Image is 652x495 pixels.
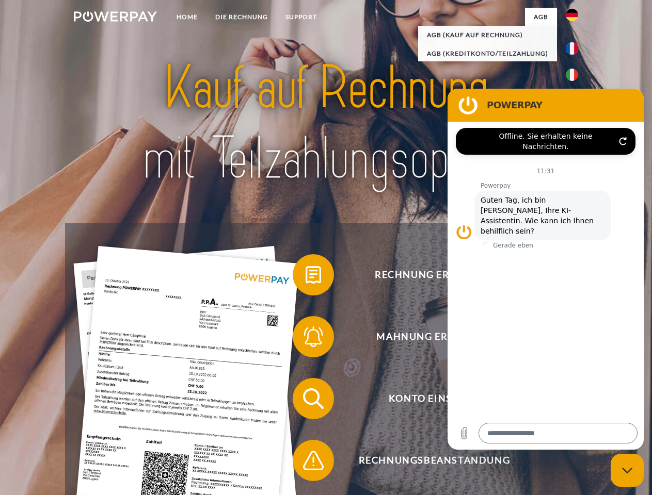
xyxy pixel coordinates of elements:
span: Rechnungsbeanstandung [308,440,561,481]
a: Home [168,8,206,26]
button: Rechnungsbeanstandung [293,440,561,481]
img: qb_search.svg [300,386,326,411]
img: qb_bell.svg [300,324,326,350]
iframe: Schaltfläche zum Öffnen des Messaging-Fensters; Konversation läuft [611,454,644,487]
button: Rechnung erhalten? [293,254,561,295]
img: logo-powerpay-white.svg [74,11,157,22]
span: Rechnung erhalten? [308,254,561,295]
span: Mahnung erhalten? [308,316,561,357]
img: it [566,69,578,81]
button: Mahnung erhalten? [293,316,561,357]
button: Konto einsehen [293,378,561,419]
span: Konto einsehen [308,378,561,419]
img: title-powerpay_de.svg [99,49,553,197]
a: AGB (Kauf auf Rechnung) [418,26,557,44]
iframe: Messaging-Fenster [448,89,644,450]
img: qb_warning.svg [300,448,326,473]
img: fr [566,42,578,55]
img: qb_bill.svg [300,262,326,288]
a: agb [525,8,557,26]
a: DIE RECHNUNG [206,8,277,26]
a: SUPPORT [277,8,326,26]
a: AGB (Kreditkonto/Teilzahlung) [418,44,557,63]
img: de [566,9,578,21]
